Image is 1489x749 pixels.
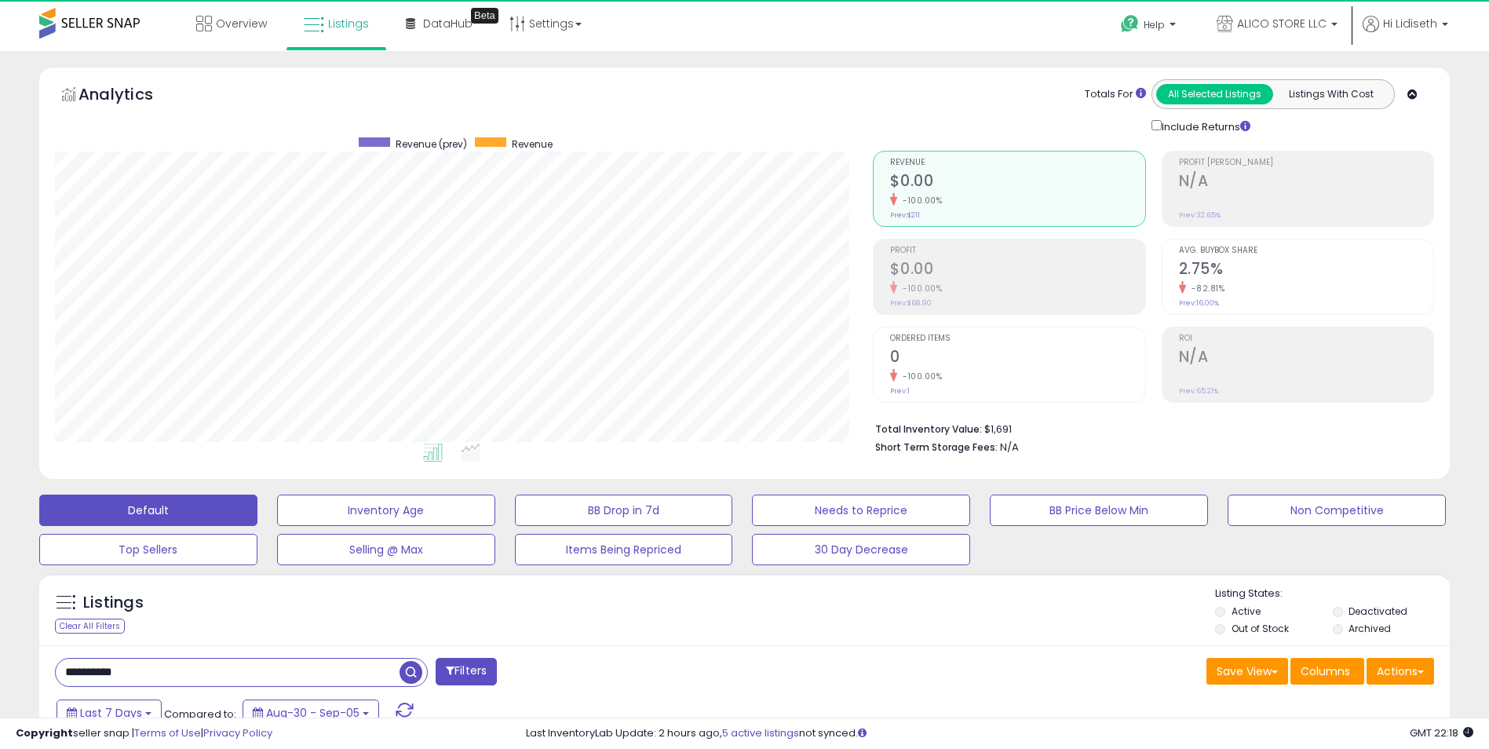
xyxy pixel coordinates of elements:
[1186,283,1225,294] small: -82.81%
[1301,663,1350,679] span: Columns
[1272,84,1389,104] button: Listings With Cost
[39,495,257,526] button: Default
[890,386,910,396] small: Prev: 1
[890,334,1144,343] span: Ordered Items
[1367,658,1434,685] button: Actions
[1237,16,1327,31] span: ALICO STORE LLC
[1179,210,1221,220] small: Prev: 32.65%
[39,534,257,565] button: Top Sellers
[1085,87,1146,102] div: Totals For
[875,422,982,436] b: Total Inventory Value:
[1232,622,1289,635] label: Out of Stock
[164,707,236,722] span: Compared to:
[1179,298,1219,308] small: Prev: 16.00%
[16,726,272,741] div: seller snap | |
[134,725,201,740] a: Terms of Use
[78,83,184,109] h5: Analytics
[515,534,733,565] button: Items Being Repriced
[423,16,473,31] span: DataHub
[890,298,932,308] small: Prev: $68.90
[1140,117,1269,135] div: Include Returns
[722,725,799,740] a: 5 active listings
[277,534,495,565] button: Selling @ Max
[512,137,553,151] span: Revenue
[1348,605,1407,618] label: Deactivated
[890,172,1144,193] h2: $0.00
[1363,16,1448,51] a: Hi Lidiseth
[752,495,970,526] button: Needs to Reprice
[1410,725,1473,740] span: 2025-09-13 22:18 GMT
[266,705,359,721] span: Aug-30 - Sep-05
[897,371,942,382] small: -100.00%
[515,495,733,526] button: BB Drop in 7d
[1228,495,1446,526] button: Non Competitive
[1348,622,1391,635] label: Archived
[1108,2,1192,51] a: Help
[890,159,1144,167] span: Revenue
[328,16,369,31] span: Listings
[203,725,272,740] a: Privacy Policy
[890,348,1144,369] h2: 0
[526,726,1473,741] div: Last InventoryLab Update: 2 hours ago, not synced.
[1120,14,1140,34] i: Get Help
[1000,440,1019,455] span: N/A
[243,700,379,726] button: Aug-30 - Sep-05
[897,283,942,294] small: -100.00%
[80,705,142,721] span: Last 7 Days
[436,658,497,685] button: Filters
[1179,334,1433,343] span: ROI
[1179,260,1433,281] h2: 2.75%
[55,619,125,634] div: Clear All Filters
[1206,658,1288,685] button: Save View
[897,195,942,206] small: -100.00%
[1290,658,1364,685] button: Columns
[83,592,144,614] h5: Listings
[16,725,73,740] strong: Copyright
[277,495,495,526] button: Inventory Age
[471,8,498,24] div: Tooltip anchor
[990,495,1208,526] button: BB Price Below Min
[1156,84,1273,104] button: All Selected Listings
[1179,247,1433,255] span: Avg. Buybox Share
[1144,18,1165,31] span: Help
[890,210,920,220] small: Prev: $211
[1179,348,1433,369] h2: N/A
[890,260,1144,281] h2: $0.00
[216,16,267,31] span: Overview
[396,137,467,151] span: Revenue (prev)
[1215,586,1450,601] p: Listing States:
[875,418,1422,437] li: $1,691
[1179,172,1433,193] h2: N/A
[875,440,998,454] b: Short Term Storage Fees:
[752,534,970,565] button: 30 Day Decrease
[1383,16,1437,31] span: Hi Lidiseth
[890,247,1144,255] span: Profit
[57,700,162,726] button: Last 7 Days
[1179,159,1433,167] span: Profit [PERSON_NAME]
[1179,386,1218,396] small: Prev: 65.21%
[1232,605,1261,618] label: Active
